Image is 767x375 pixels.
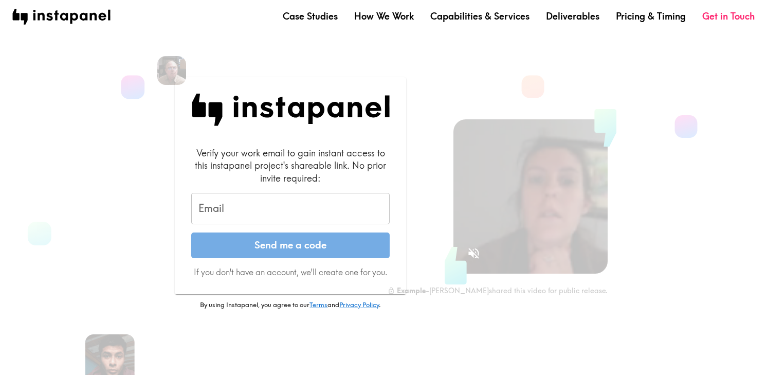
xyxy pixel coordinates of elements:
[546,10,599,23] a: Deliverables
[191,233,390,258] button: Send me a code
[191,266,390,278] p: If you don't have an account, we'll create one for you.
[354,10,414,23] a: How We Work
[339,300,379,309] a: Privacy Policy
[283,10,338,23] a: Case Studies
[388,286,608,295] div: - [PERSON_NAME] shared this video for public release.
[12,9,111,25] img: instapanel
[616,10,686,23] a: Pricing & Timing
[309,300,327,309] a: Terms
[157,56,186,85] img: Robert
[430,10,529,23] a: Capabilities & Services
[397,286,426,295] b: Example
[463,242,485,264] button: Sound is off
[191,94,390,126] img: Instapanel
[191,147,390,185] div: Verify your work email to gain instant access to this instapanel project's shareable link. No pri...
[175,300,406,310] p: By using Instapanel, you agree to our and .
[702,10,755,23] a: Get in Touch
